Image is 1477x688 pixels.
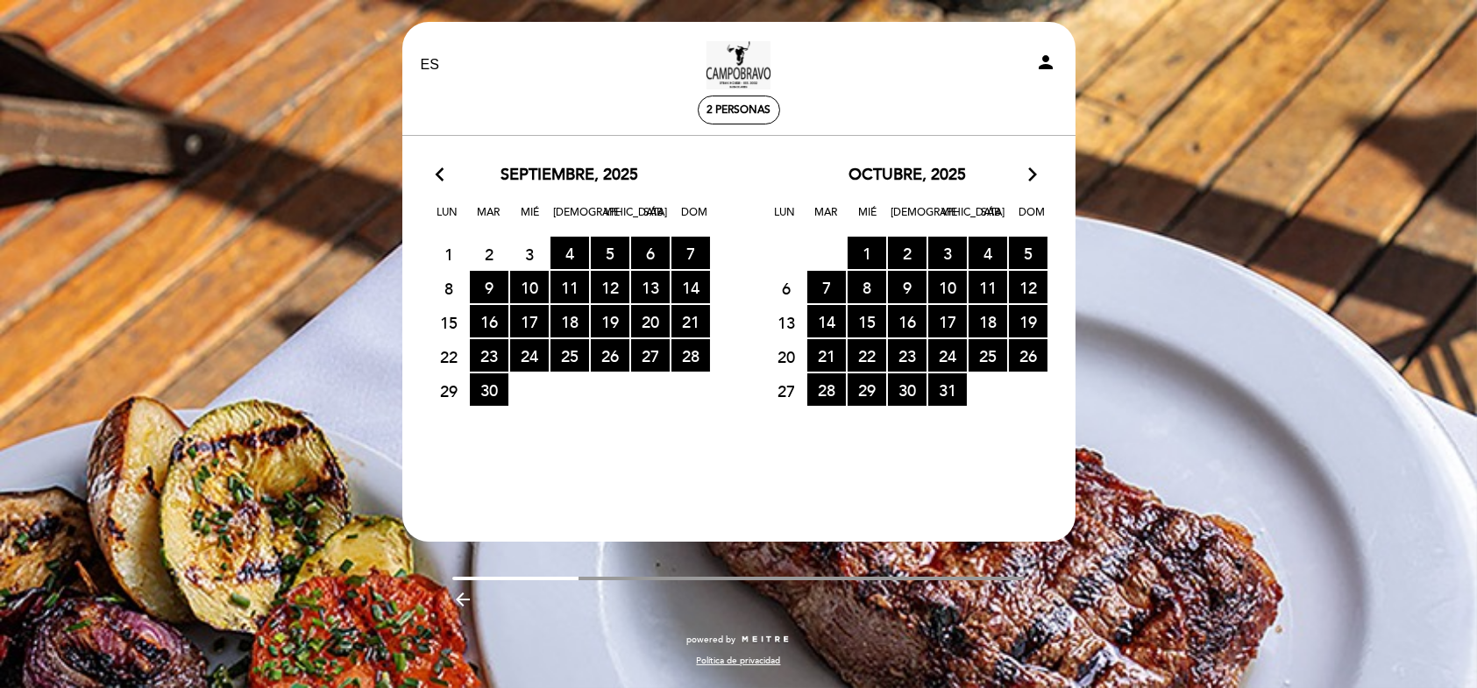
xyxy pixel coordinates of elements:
[848,271,886,303] span: 8
[1009,339,1047,372] span: 26
[430,238,468,270] span: 1
[767,340,806,372] span: 20
[1009,305,1047,337] span: 19
[591,305,629,337] span: 19
[510,339,549,372] span: 24
[888,237,927,269] span: 2
[888,373,927,406] span: 30
[591,271,629,303] span: 12
[550,237,589,269] span: 4
[973,203,1008,236] span: Sáb
[671,271,710,303] span: 14
[808,203,843,236] span: Mar
[969,237,1007,269] span: 4
[807,305,846,337] span: 14
[501,164,639,187] span: septiembre, 2025
[471,203,506,236] span: Mar
[430,272,468,304] span: 8
[687,634,736,646] span: powered by
[767,306,806,338] span: 13
[848,373,886,406] span: 29
[807,339,846,372] span: 21
[1009,271,1047,303] span: 12
[631,271,670,303] span: 13
[430,340,468,372] span: 22
[932,203,967,236] span: Vie
[631,305,670,337] span: 20
[430,306,468,338] span: 15
[671,305,710,337] span: 21
[707,103,770,117] span: 2 personas
[636,203,671,236] span: Sáb
[928,373,967,406] span: 31
[629,41,849,89] a: Campobravo - caballito
[848,305,886,337] span: 15
[849,203,884,236] span: Mié
[430,203,465,236] span: Lun
[1009,237,1047,269] span: 5
[888,305,927,337] span: 16
[470,373,508,406] span: 30
[631,237,670,269] span: 6
[849,164,966,187] span: octubre, 2025
[671,339,710,372] span: 28
[550,305,589,337] span: 18
[807,271,846,303] span: 7
[807,373,846,406] span: 28
[928,271,967,303] span: 10
[510,271,549,303] span: 10
[512,203,547,236] span: Mié
[631,339,670,372] span: 27
[928,237,967,269] span: 3
[553,203,588,236] span: [DEMOGRAPHIC_DATA]
[510,238,549,270] span: 3
[452,589,473,610] i: arrow_backward
[671,237,710,269] span: 7
[888,339,927,372] span: 23
[767,203,802,236] span: Lun
[470,305,508,337] span: 16
[470,238,508,270] span: 2
[928,339,967,372] span: 24
[470,339,508,372] span: 23
[591,339,629,372] span: 26
[767,374,806,407] span: 27
[510,305,549,337] span: 17
[767,272,806,304] span: 6
[696,655,780,667] a: Política de privacidad
[437,164,452,187] i: arrow_back_ios
[1036,52,1057,73] i: person
[969,339,1007,372] span: 25
[594,203,629,236] span: Vie
[928,305,967,337] span: 17
[848,339,886,372] span: 22
[969,305,1007,337] span: 18
[848,237,886,269] span: 1
[741,635,791,644] img: MEITRE
[677,203,712,236] span: Dom
[969,271,1007,303] span: 11
[888,271,927,303] span: 9
[550,339,589,372] span: 25
[891,203,926,236] span: [DEMOGRAPHIC_DATA]
[1014,203,1049,236] span: Dom
[550,271,589,303] span: 11
[470,271,508,303] span: 9
[591,237,629,269] span: 5
[430,374,468,407] span: 29
[687,634,791,646] a: powered by
[1036,52,1057,79] button: person
[1026,164,1041,187] i: arrow_forward_ios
